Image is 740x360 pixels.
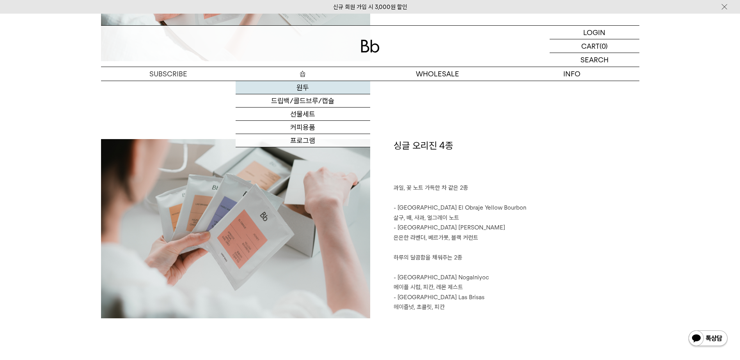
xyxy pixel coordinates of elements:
p: 메이플 시럽, 피칸, 레몬 제스트 [394,282,639,293]
p: SEARCH [580,53,609,67]
p: LOGIN [583,26,605,39]
img: e59c90e9871940a75dc2e813f0cfdb63_152104.jpg [101,139,370,318]
img: 카카오톡 채널 1:1 채팅 버튼 [688,330,728,348]
p: INFO [505,67,639,81]
a: 선물세트 [236,108,370,121]
p: 과일, 꽃 노트 가득한 차 같은 2종 [394,183,639,193]
p: (0) [600,39,608,53]
a: 프로그램 [236,134,370,147]
a: 원두 [236,81,370,94]
a: 신규 회원 가입 시 3,000원 할인 [333,4,407,11]
a: CART (0) [550,39,639,53]
a: LOGIN [550,26,639,39]
a: 커피용품 [236,121,370,134]
p: - [GEOGRAPHIC_DATA] Nogalniyoc [394,273,639,283]
p: 은은한 라벤더, 베르가못, 블랙 커런트 [394,233,639,243]
p: - [GEOGRAPHIC_DATA] El Obraje Yellow Bourbon 살구, 배, 사과, 얼그레이 노트 [394,203,639,223]
p: CART [581,39,600,53]
p: 헤이즐넛, 초콜릿, 피칸 [394,302,639,312]
a: SUBSCRIBE [101,67,236,81]
a: 드립백/콜드브루/캡슐 [236,94,370,108]
p: WHOLESALE [370,67,505,81]
a: 숍 [236,67,370,81]
p: - [GEOGRAPHIC_DATA] Las Brisas [394,293,639,303]
img: 로고 [361,40,380,53]
p: 하루의 달콤함을 채워주는 2종 [394,253,639,263]
p: - [GEOGRAPHIC_DATA] [PERSON_NAME] [394,223,639,233]
h1: 싱글 오리진 4종 [394,139,639,184]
